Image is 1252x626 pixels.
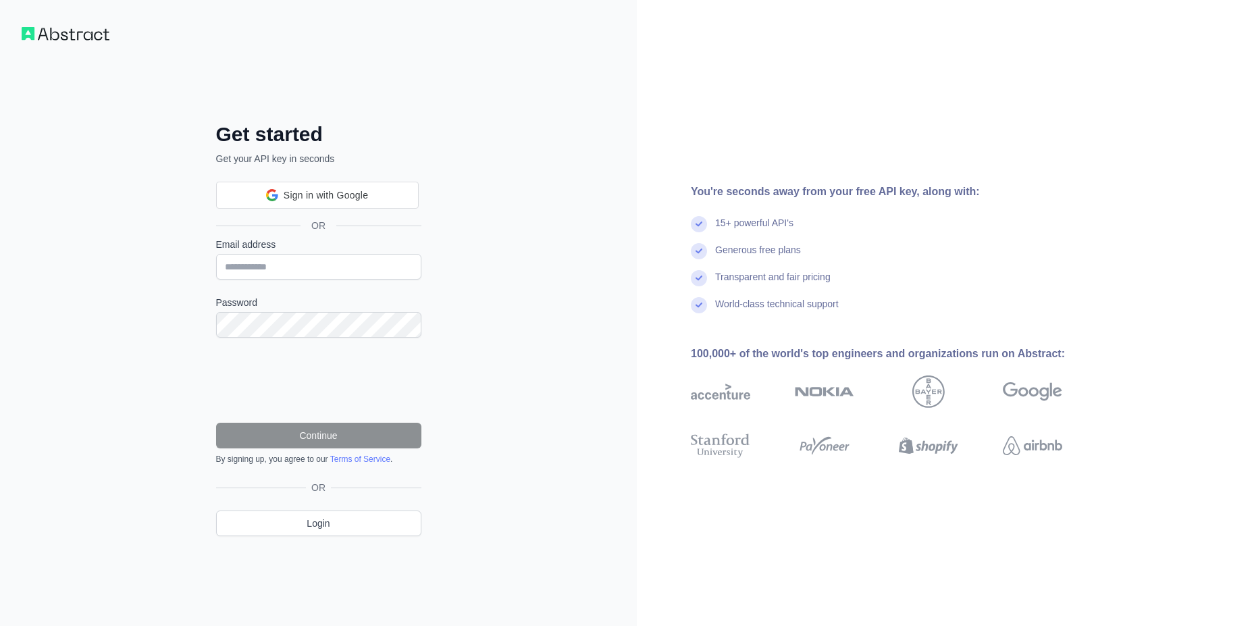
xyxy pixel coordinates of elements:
div: 15+ powerful API's [715,216,793,243]
img: shopify [899,431,958,461]
img: check mark [691,297,707,313]
label: Email address [216,238,421,251]
div: Transparent and fair pricing [715,270,831,297]
div: Generous free plans [715,243,801,270]
img: google [1003,375,1062,408]
label: Password [216,296,421,309]
div: World-class technical support [715,297,839,324]
span: Sign in with Google [284,188,368,203]
img: airbnb [1003,431,1062,461]
h2: Get started [216,122,421,147]
img: check mark [691,216,707,232]
img: Workflow [22,27,109,41]
iframe: reCAPTCHA [216,354,421,407]
div: By signing up, you agree to our . [216,454,421,465]
div: 100,000+ of the world's top engineers and organizations run on Abstract: [691,346,1105,362]
div: You're seconds away from your free API key, along with: [691,184,1105,200]
img: bayer [912,375,945,408]
img: check mark [691,270,707,286]
span: OR [301,219,336,232]
img: accenture [691,375,750,408]
div: Sign in with Google [216,182,419,209]
img: nokia [795,375,854,408]
img: check mark [691,243,707,259]
span: OR [306,481,331,494]
p: Get your API key in seconds [216,152,421,165]
img: payoneer [795,431,854,461]
img: stanford university [691,431,750,461]
a: Terms of Service [330,454,390,464]
button: Continue [216,423,421,448]
a: Login [216,511,421,536]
